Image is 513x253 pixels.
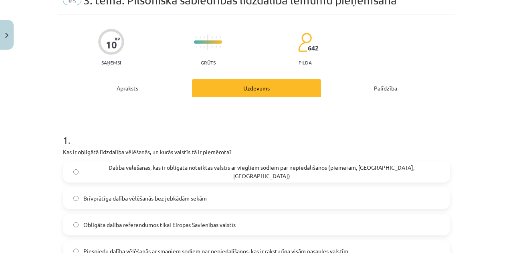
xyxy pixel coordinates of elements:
[204,46,204,48] img: icon-short-line-57e1e144782c952c97e751825c79c345078a6d821885a25fce030b3d8c18986b.svg
[73,169,79,175] input: Dalība vēlēšanās, kas ir obligāta noteiktās valstīs ar viegliem sodiem par nepiedalīšanos (piemēr...
[115,36,120,41] span: XP
[63,148,450,156] p: Kas ir obligātā līdzdalība vēlēšanās, un kurās valstīs tā ir piemērota?
[106,39,117,50] div: 10
[192,79,321,97] div: Uzdevums
[201,60,216,65] p: Grūts
[83,221,236,229] span: Obligāta dalība referendumos tikai Eiropas Savienības valstīs
[196,36,196,38] img: icon-short-line-57e1e144782c952c97e751825c79c345078a6d821885a25fce030b3d8c18986b.svg
[200,46,200,48] img: icon-short-line-57e1e144782c952c97e751825c79c345078a6d821885a25fce030b3d8c18986b.svg
[216,46,216,48] img: icon-short-line-57e1e144782c952c97e751825c79c345078a6d821885a25fce030b3d8c18986b.svg
[216,36,216,38] img: icon-short-line-57e1e144782c952c97e751825c79c345078a6d821885a25fce030b3d8c18986b.svg
[83,194,207,203] span: Brīvprātīga dalība vēlēšanās bez jebkādām sekām
[98,60,124,65] p: Saņemsi
[212,46,212,48] img: icon-short-line-57e1e144782c952c97e751825c79c345078a6d821885a25fce030b3d8c18986b.svg
[5,33,8,38] img: icon-close-lesson-0947bae3869378f0d4975bcd49f059093ad1ed9edebbc8119c70593378902aed.svg
[200,36,200,38] img: icon-short-line-57e1e144782c952c97e751825c79c345078a6d821885a25fce030b3d8c18986b.svg
[220,36,220,38] img: icon-short-line-57e1e144782c952c97e751825c79c345078a6d821885a25fce030b3d8c18986b.svg
[73,196,79,201] input: Brīvprātīga dalība vēlēšanās bez jebkādām sekām
[220,46,220,48] img: icon-short-line-57e1e144782c952c97e751825c79c345078a6d821885a25fce030b3d8c18986b.svg
[208,34,208,50] img: icon-long-line-d9ea69661e0d244f92f715978eff75569469978d946b2353a9bb055b3ed8787d.svg
[63,120,450,145] h1: 1 .
[83,163,440,180] span: Dalība vēlēšanās, kas ir obligāta noteiktās valstīs ar viegliem sodiem par nepiedalīšanos (piemēr...
[212,36,212,38] img: icon-short-line-57e1e144782c952c97e751825c79c345078a6d821885a25fce030b3d8c18986b.svg
[298,32,312,52] img: students-c634bb4e5e11cddfef0936a35e636f08e4e9abd3cc4e673bd6f9a4125e45ecb1.svg
[308,44,319,52] span: 642
[299,60,311,65] p: pilda
[321,79,450,97] div: Palīdzība
[73,222,79,227] input: Obligāta dalība referendumos tikai Eiropas Savienības valstīs
[196,46,196,48] img: icon-short-line-57e1e144782c952c97e751825c79c345078a6d821885a25fce030b3d8c18986b.svg
[63,79,192,97] div: Apraksts
[204,36,204,38] img: icon-short-line-57e1e144782c952c97e751825c79c345078a6d821885a25fce030b3d8c18986b.svg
